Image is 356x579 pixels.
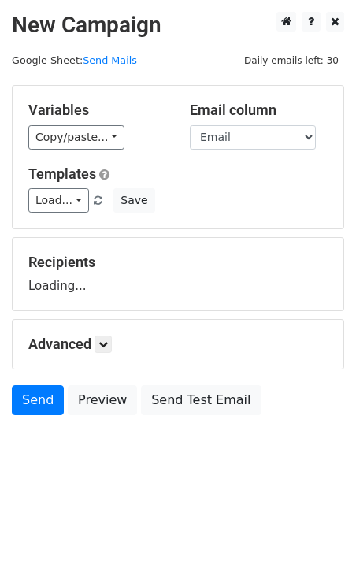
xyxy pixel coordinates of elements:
a: Preview [68,385,137,415]
h2: New Campaign [12,12,344,39]
h5: Advanced [28,336,328,353]
a: Daily emails left: 30 [239,54,344,66]
h5: Variables [28,102,166,119]
a: Load... [28,188,89,213]
a: Templates [28,165,96,182]
small: Google Sheet: [12,54,137,66]
span: Daily emails left: 30 [239,52,344,69]
a: Send Test Email [141,385,261,415]
button: Save [113,188,154,213]
h5: Recipients [28,254,328,271]
h5: Email column [190,102,328,119]
a: Send Mails [83,54,137,66]
div: Loading... [28,254,328,295]
a: Copy/paste... [28,125,124,150]
a: Send [12,385,64,415]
